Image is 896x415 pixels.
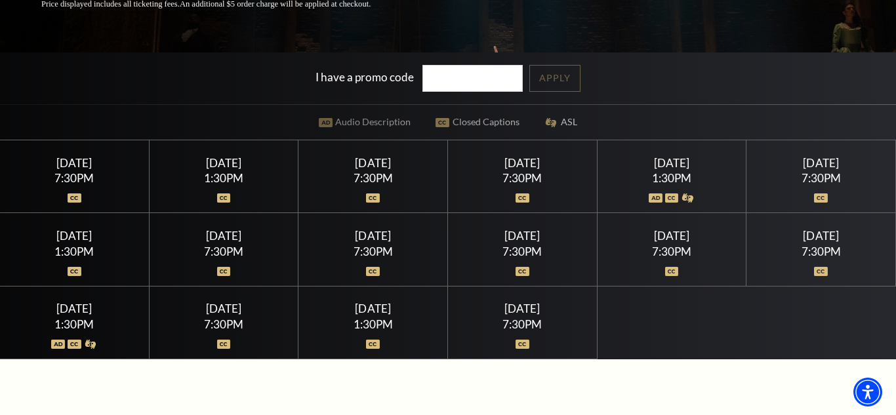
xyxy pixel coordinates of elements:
[464,229,581,243] div: [DATE]
[464,246,581,257] div: 7:30PM
[16,302,133,315] div: [DATE]
[762,156,880,170] div: [DATE]
[464,302,581,315] div: [DATE]
[314,172,432,184] div: 7:30PM
[613,172,730,184] div: 1:30PM
[16,229,133,243] div: [DATE]
[762,229,880,243] div: [DATE]
[165,229,282,243] div: [DATE]
[613,246,730,257] div: 7:30PM
[464,319,581,330] div: 7:30PM
[464,156,581,170] div: [DATE]
[314,319,432,330] div: 1:30PM
[16,156,133,170] div: [DATE]
[165,302,282,315] div: [DATE]
[165,319,282,330] div: 7:30PM
[853,378,882,406] div: Accessibility Menu
[16,172,133,184] div: 7:30PM
[16,246,133,257] div: 1:30PM
[316,69,414,83] label: I have a promo code
[165,246,282,257] div: 7:30PM
[314,156,432,170] div: [DATE]
[464,172,581,184] div: 7:30PM
[165,156,282,170] div: [DATE]
[314,229,432,243] div: [DATE]
[314,302,432,315] div: [DATE]
[762,246,880,257] div: 7:30PM
[314,246,432,257] div: 7:30PM
[165,172,282,184] div: 1:30PM
[762,172,880,184] div: 7:30PM
[613,229,730,243] div: [DATE]
[16,319,133,330] div: 1:30PM
[613,156,730,170] div: [DATE]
